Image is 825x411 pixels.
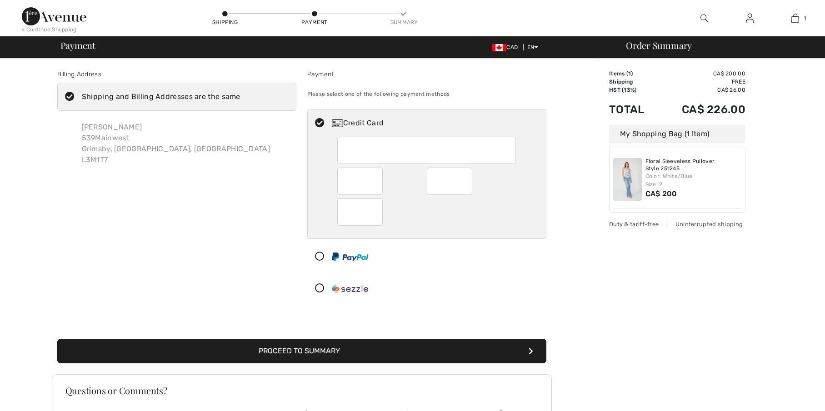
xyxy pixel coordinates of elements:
img: My Info [746,13,754,24]
div: Order Summary [615,41,820,50]
iframe: Secure Credit Card Frame - Expiration Year [434,171,466,192]
a: Sign In [739,13,761,24]
div: Credit Card [332,118,540,129]
span: Payment [60,41,95,50]
div: Billing Address [57,69,296,79]
img: My Bag [791,13,799,24]
div: Color: White/Blue Size: 2 [645,172,742,188]
div: Please select one of the following payment methods [307,83,546,105]
iframe: Secure Credit Card Frame - Credit Card Number [345,140,510,161]
td: Items ( ) [609,69,658,78]
img: Credit Card [332,119,343,127]
img: search the website [700,13,708,24]
td: CA$ 226.00 [658,94,745,125]
div: Shipping and Billing Addresses are the same [82,91,240,102]
td: CA$ 26.00 [658,86,745,94]
td: Total [609,94,658,125]
span: EN [527,44,539,50]
img: Canadian Dollar [492,44,506,51]
span: 1 [804,14,806,22]
a: Floral Sleeveless Pullover Style 251245 [645,158,742,172]
span: CAD [492,44,521,50]
div: Payment [307,69,546,79]
span: CA$ 200 [645,189,677,198]
td: HST (13%) [609,86,658,94]
h3: Questions or Comments? [65,386,538,395]
div: Duty & tariff-free | Uninterrupted shipping [609,220,745,228]
td: CA$ 200.00 [658,69,745,78]
a: 1 [773,13,817,24]
span: 1 [628,70,631,77]
div: Summary [390,18,418,26]
div: < Continue Shopping [22,25,77,34]
button: Proceed to Summary [57,339,546,363]
td: Shipping [609,78,658,86]
img: Floral Sleeveless Pullover Style 251245 [613,158,642,201]
iframe: Secure Credit Card Frame - Expiration Month [345,171,377,192]
div: Payment [301,18,328,26]
div: My Shopping Bag (1 Item) [609,125,745,143]
img: 1ère Avenue [22,7,86,25]
td: Free [658,78,745,86]
div: [PERSON_NAME] 539Mainwest Grimsby, [GEOGRAPHIC_DATA], [GEOGRAPHIC_DATA] L3M1T7 [75,114,278,173]
img: Sezzle [332,284,368,293]
div: Shipping [211,18,239,26]
iframe: Secure Credit Card Frame - CVV [345,202,377,223]
img: PayPal [332,253,368,261]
